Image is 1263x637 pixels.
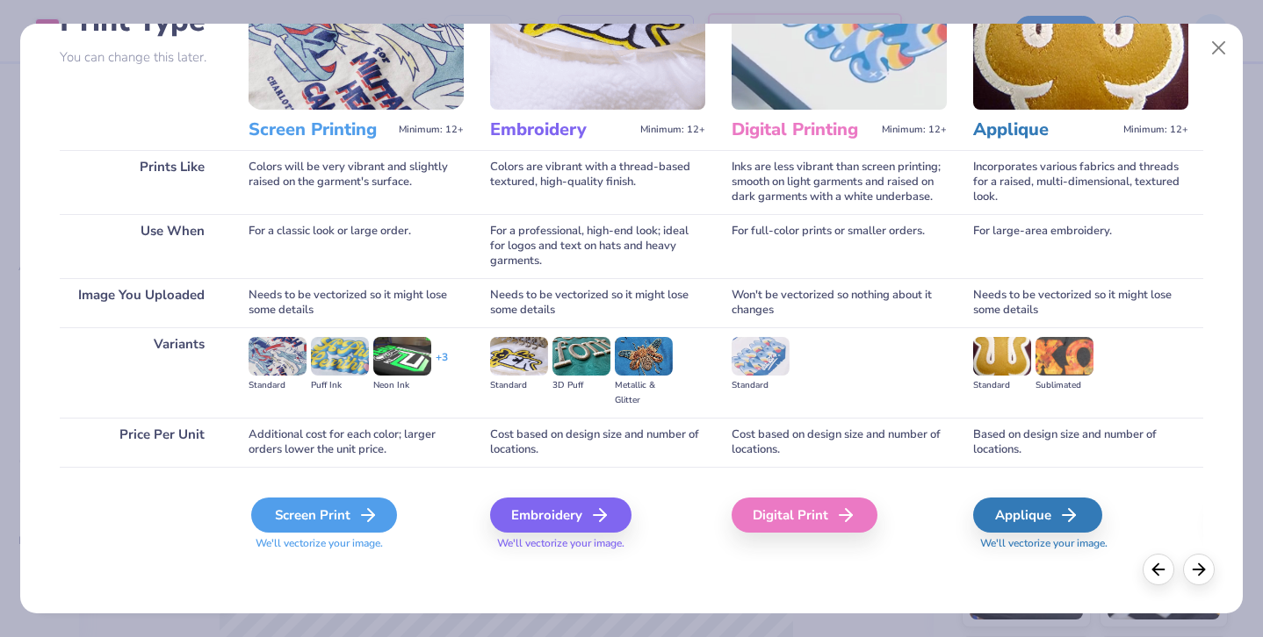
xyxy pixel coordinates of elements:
div: + 3 [436,350,448,380]
button: Close [1202,32,1236,65]
div: For large-area embroidery. [973,214,1188,278]
h3: Embroidery [490,118,633,141]
span: We'll vectorize your image. [973,536,1188,551]
div: Standard [249,378,307,393]
h3: Screen Printing [249,118,392,141]
div: Won't be vectorized so nothing about it changes [732,278,947,327]
span: Minimum: 12+ [1123,124,1188,136]
div: Needs to be vectorized so it might lose some details [490,278,705,327]
img: Puff Ink [311,337,369,376]
div: Variants [60,327,222,418]
span: Minimum: 12+ [399,124,464,136]
img: Standard [973,337,1031,376]
div: Metallic & Glitter [615,378,673,408]
span: We'll vectorize your image. [249,536,464,551]
div: Image You Uploaded [60,278,222,327]
div: Prints Like [60,150,222,214]
img: Sublimated [1036,337,1093,376]
div: Cost based on design size and number of locations. [732,418,947,467]
div: Standard [490,378,548,393]
span: We'll vectorize your image. [490,536,705,551]
div: Inks are less vibrant than screen printing; smooth on light garments and raised on dark garments ... [732,150,947,214]
div: Incorporates various fabrics and threads for a raised, multi-dimensional, textured look. [973,150,1188,214]
h3: Digital Printing [732,118,875,141]
div: Puff Ink [311,378,369,393]
div: Price Per Unit [60,418,222,467]
img: Standard [249,337,307,376]
div: Embroidery [490,497,631,533]
div: Standard [973,378,1031,393]
div: Additional cost for each color; larger orders lower the unit price. [249,418,464,467]
img: Standard [490,337,548,376]
img: Neon Ink [373,337,431,376]
p: You can change this later. [60,50,222,65]
div: 3D Puff [552,378,610,393]
div: Digital Print [732,497,877,533]
div: Based on design size and number of locations. [973,418,1188,467]
span: Minimum: 12+ [882,124,947,136]
div: Sublimated [1036,378,1093,393]
h3: Applique [973,118,1116,141]
div: For a professional, high-end look; ideal for logos and text on hats and heavy garments. [490,214,705,278]
div: Needs to be vectorized so it might lose some details [973,278,1188,327]
div: Neon Ink [373,378,431,393]
div: For a classic look or large order. [249,214,464,278]
div: Use When [60,214,222,278]
span: Minimum: 12+ [640,124,705,136]
div: Applique [973,497,1102,533]
div: Standard [732,378,790,393]
img: Standard [732,337,790,376]
div: Screen Print [251,497,397,533]
img: 3D Puff [552,337,610,376]
div: Cost based on design size and number of locations. [490,418,705,467]
img: Metallic & Glitter [615,337,673,376]
div: Colors will be very vibrant and slightly raised on the garment's surface. [249,150,464,214]
div: For full-color prints or smaller orders. [732,214,947,278]
div: Colors are vibrant with a thread-based textured, high-quality finish. [490,150,705,214]
div: Needs to be vectorized so it might lose some details [249,278,464,327]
